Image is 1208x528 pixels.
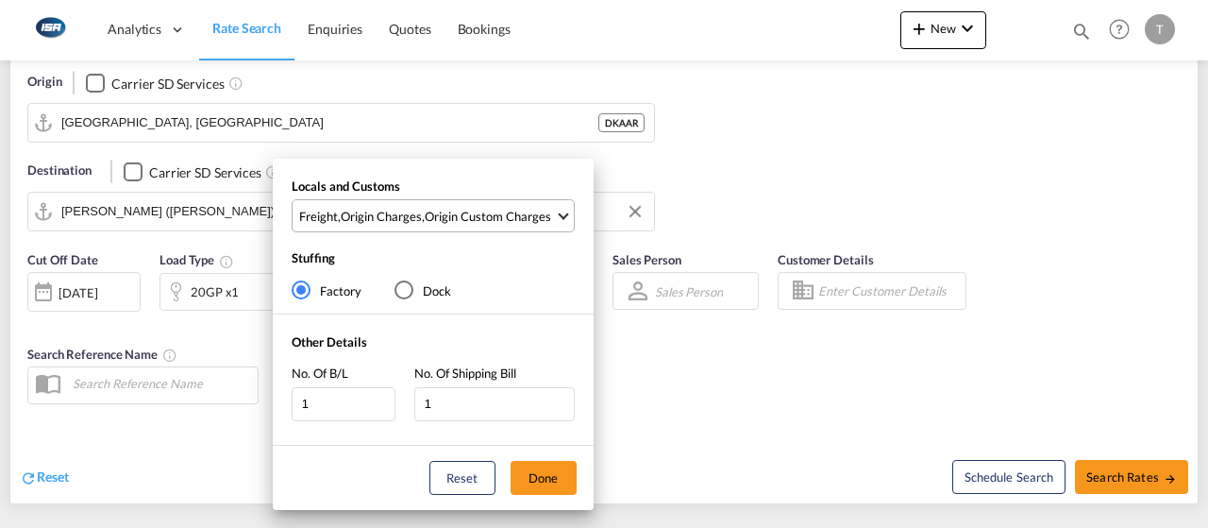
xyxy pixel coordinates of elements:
[292,199,575,232] md-select: Select Locals and Customs: Freight, Origin Charges, Origin Custom Charges
[299,208,555,225] span: , ,
[292,334,367,349] span: Other Details
[414,387,575,421] input: No. Of Shipping Bill
[292,250,335,265] span: Stuffing
[292,387,395,421] input: No. Of B/L
[511,461,577,495] button: Done
[341,208,422,225] div: Origin Charges
[429,461,495,495] button: Reset
[292,366,348,381] span: No. Of B/L
[292,281,361,299] md-radio-button: Factory
[425,208,551,225] div: Origin Custom Charges
[414,366,516,381] span: No. Of Shipping Bill
[292,179,400,194] span: Locals and Customs
[394,281,451,299] md-radio-button: Dock
[299,208,338,225] div: Freight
